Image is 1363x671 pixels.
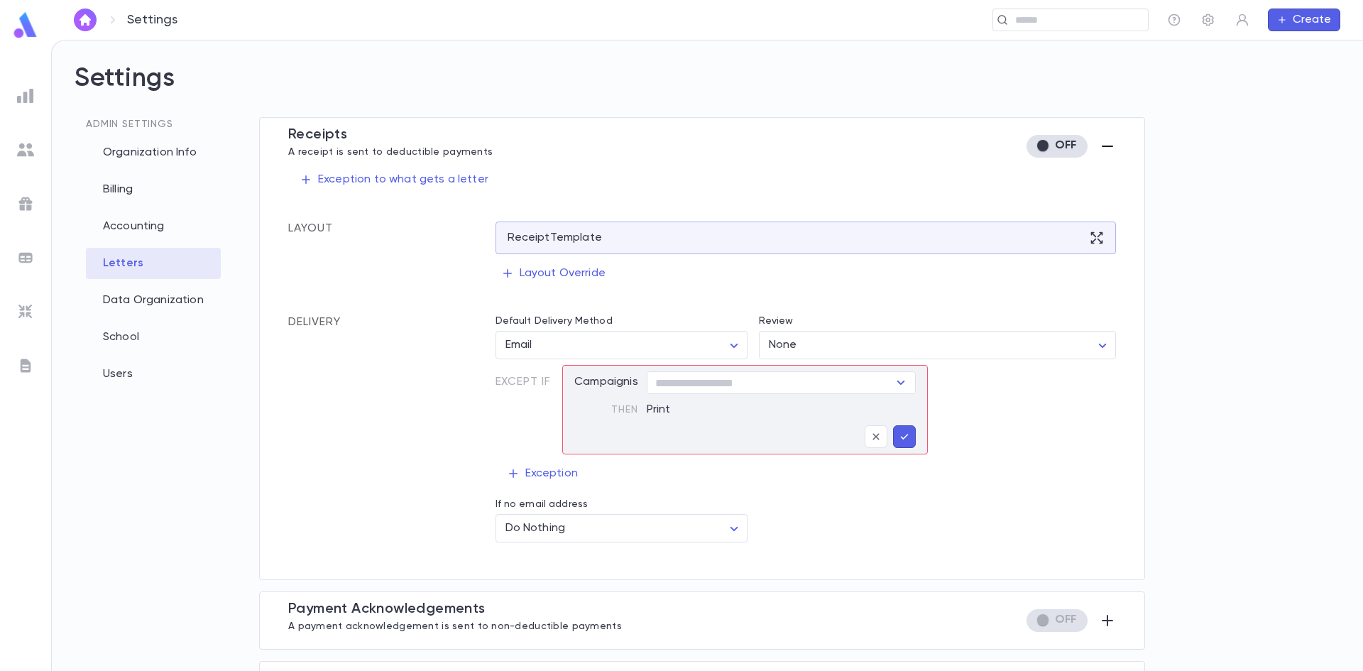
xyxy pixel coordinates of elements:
[86,359,221,390] div: Users
[11,11,40,39] img: logo
[574,371,638,397] p: Campaign is
[86,248,221,279] div: Letters
[127,12,177,28] p: Settings
[647,403,916,417] p: Print
[17,195,34,212] img: campaigns_grey.99e729a5f7ee94e3726e6486bddda8f1.svg
[1268,9,1340,31] button: Create
[17,87,34,104] img: reports_grey.c525e4749d1bce6a11f5fe2a8de1b229.svg
[86,119,173,129] span: Admin Settings
[17,303,34,320] img: imports_grey.530a8a0e642e233f2baf0ef88e8c9fcb.svg
[891,373,911,393] button: Open
[75,63,1340,117] h2: Settings
[77,14,94,26] img: home_white.a664292cf8c1dea59945f0da9f25487c.svg
[86,174,221,205] div: Billing
[17,357,34,374] img: letters_grey.7941b92b52307dd3b8a917253454ce1c.svg
[86,211,221,242] div: Accounting
[17,141,34,158] img: students_grey.60c7aba0da46da39d6d829b817ac14fc.svg
[611,404,637,415] span: Then
[86,137,221,168] div: Organization Info
[17,249,34,266] img: batches_grey.339ca447c9d9533ef1741baa751efc33.svg
[86,322,221,353] div: School
[86,285,221,316] div: Data Organization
